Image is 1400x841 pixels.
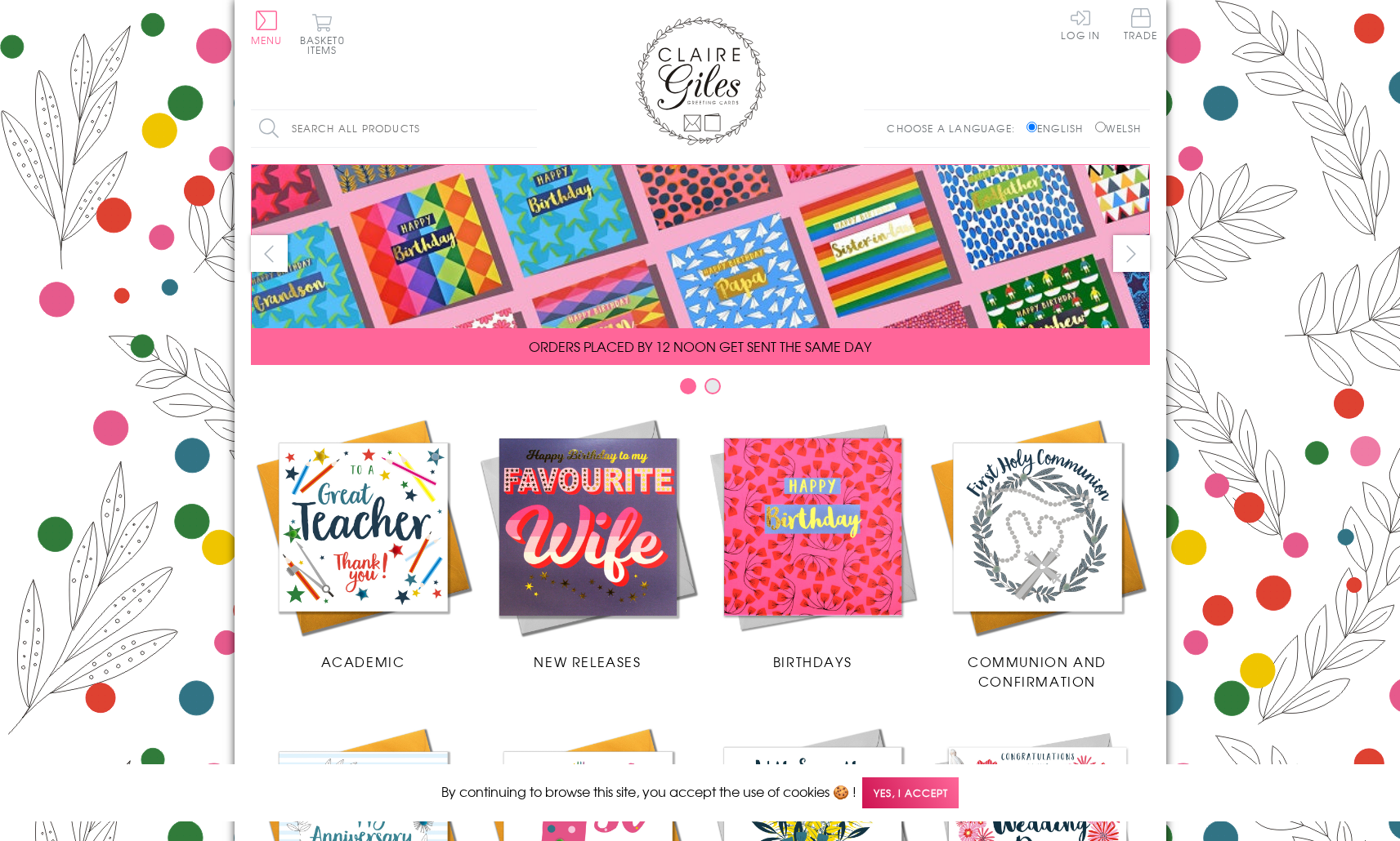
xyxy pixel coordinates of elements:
[887,121,1023,136] p: Choose a language:
[925,415,1150,691] a: Communion and Confirmation
[680,378,696,394] button: Carousel Page 1 (Current Slide)
[251,11,283,45] button: Menu
[635,16,766,145] img: Claire Giles Greetings Cards
[521,110,537,147] input: Search
[968,652,1107,691] span: Communion and Confirmation
[251,110,537,147] input: Search all products
[1124,8,1158,43] a: Trade
[1095,122,1106,132] input: Welsh
[773,652,852,671] span: Birthdays
[251,33,283,47] span: Menu
[1124,8,1158,40] span: Trade
[321,652,405,671] span: Academic
[862,777,959,809] span: Yes, I accept
[704,378,721,394] button: Carousel Page 2
[300,13,345,55] button: Basket0 items
[251,415,476,671] a: Academic
[251,235,288,272] button: prev
[1061,8,1100,40] a: Log In
[1027,121,1091,136] label: English
[1113,235,1150,272] button: next
[307,33,345,57] span: 0 items
[529,336,871,356] span: ORDERS PLACED BY 12 NOON GET SENT THE SAME DAY
[534,652,641,671] span: New Releases
[251,377,1150,403] div: Carousel Pagination
[476,415,700,671] a: New Releases
[1027,122,1037,132] input: English
[700,415,925,671] a: Birthdays
[1095,121,1142,136] label: Welsh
